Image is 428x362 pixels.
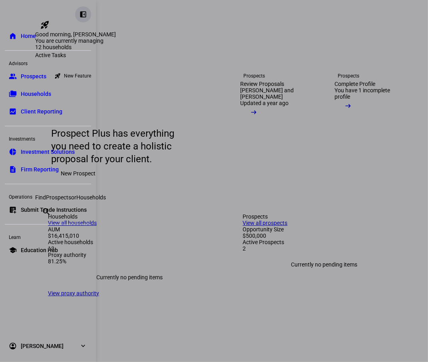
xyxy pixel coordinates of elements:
[5,68,91,84] a: groupProspects
[21,246,58,254] span: Education Hub
[9,165,17,173] eth-mat-symbol: description
[9,206,17,214] eth-mat-symbol: list_alt_add
[21,72,46,80] span: Prospects
[21,148,75,156] span: Investment Solutions
[21,342,64,350] span: [PERSON_NAME]
[9,246,17,254] eth-mat-symbol: school
[5,57,91,68] div: Advisors
[5,86,91,102] a: folder_copyHouseholds
[9,107,17,115] eth-mat-symbol: bid_landscape
[21,90,51,98] span: Households
[79,342,87,350] eth-mat-symbol: expand_more
[9,90,17,98] eth-mat-symbol: folder_copy
[79,10,87,18] eth-mat-symbol: left_panel_close
[5,103,91,119] a: bid_landscapeClient Reporting
[9,72,17,80] eth-mat-symbol: group
[9,148,17,156] eth-mat-symbol: pie_chart
[5,191,91,202] div: Operations
[9,32,17,40] eth-mat-symbol: home
[5,144,91,160] a: pie_chartInvestment Solutions
[21,32,36,40] span: Home
[5,133,91,144] div: Investments
[5,161,91,177] a: descriptionFirm Reporting
[21,107,62,115] span: Client Reporting
[5,28,91,44] a: homeHome
[5,231,91,242] div: Learn
[21,165,59,173] span: Firm Reporting
[9,342,17,350] eth-mat-symbol: account_circle
[21,206,87,214] span: Submit Trade Instructions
